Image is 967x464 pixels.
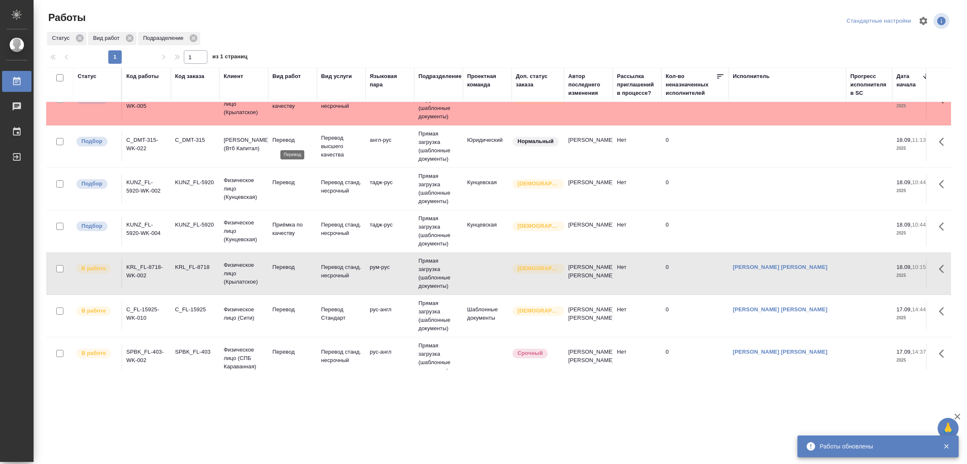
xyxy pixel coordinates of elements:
div: Код заказа [175,72,204,81]
td: рус-англ [366,344,414,373]
td: C_DMT-315-WK-022 [122,132,171,161]
div: Работы обновлены [820,442,930,451]
p: 2025 [896,314,930,322]
a: [PERSON_NAME] [PERSON_NAME] [733,264,828,270]
p: Перевод [272,348,313,356]
div: Автор последнего изменения [568,72,609,97]
p: Перевод [272,178,313,187]
div: Вид работ [272,72,301,81]
div: KUNZ_FL-5920 [175,178,215,187]
td: Прямая загрузка (шаблонные документы) [414,83,463,125]
p: Перевод [272,263,313,271]
td: [PERSON_NAME] [564,132,613,161]
div: Исполнитель [733,72,770,81]
p: [DEMOGRAPHIC_DATA] [517,264,559,273]
button: Закрыть [938,443,955,450]
td: 0 [661,132,729,161]
td: Прямая загрузка (шаблонные документы) [414,253,463,295]
p: Подбор [81,137,102,146]
div: KRL_FL-8718 [175,263,215,271]
p: 2025 [896,229,930,237]
td: Прямая загрузка (шаблонные документы) [414,210,463,252]
td: 0 [661,344,729,373]
p: 18.09, [896,222,912,228]
td: Прямая загрузка (шаблонные документы) [414,168,463,210]
td: KUNZ_FL-5920-WK-004 [122,216,171,246]
p: 17.09, [896,306,912,313]
td: [PERSON_NAME] [564,89,613,119]
td: Кунцевская [463,216,512,246]
button: Здесь прячутся важные кнопки [934,174,954,194]
div: Прогресс исполнителя в SC [850,72,888,97]
td: Нет [613,132,661,161]
a: [PERSON_NAME] [PERSON_NAME] [733,306,828,313]
td: рум-рус [366,259,414,288]
p: [DEMOGRAPHIC_DATA] [517,222,559,230]
td: Шаблонные документы [463,301,512,331]
p: В работе [81,349,106,357]
button: Здесь прячутся важные кнопки [934,301,954,321]
td: KRL_FL-8718-WK-002 [122,259,171,288]
td: 0 [661,216,729,246]
div: Языковая пара [370,72,410,89]
p: Физическое лицо (Крылатское) [224,91,264,117]
td: [PERSON_NAME] [PERSON_NAME] [564,344,613,373]
td: 0 [661,174,729,203]
button: 🙏 [938,418,959,439]
div: Проектная команда [467,72,507,89]
td: Нет [613,174,661,203]
button: Здесь прячутся важные кнопки [934,132,954,152]
p: Перевод станд. несрочный [321,348,361,365]
p: 2025 [896,144,930,153]
button: Здесь прячутся важные кнопки [934,259,954,279]
p: Физическое лицо (Кунцевская) [224,219,264,244]
span: Посмотреть информацию [933,13,951,29]
td: 0 [661,259,729,288]
td: 0 [661,301,729,331]
td: тадж-рус [366,174,414,203]
p: Перевод Стандарт [321,305,361,322]
td: [PERSON_NAME] [PERSON_NAME] [564,301,613,331]
p: 2025 [896,187,930,195]
p: В работе [81,307,106,315]
td: 0 [661,89,729,119]
p: 2025 [896,271,930,280]
td: англ-рус [366,132,414,161]
div: C_FL-15925 [175,305,215,314]
td: Юридический [463,132,512,161]
span: 🙏 [941,420,955,437]
td: SPBK_FL-403-WK-002 [122,344,171,373]
div: Кол-во неназначенных исполнителей [666,72,716,97]
div: Доп. статус заказа [516,72,560,89]
div: KUNZ_FL-5920 [175,221,215,229]
div: Статус [47,32,86,45]
div: split button [844,15,913,28]
p: 10:44 [912,179,926,185]
td: KUNZ_FL-5920-WK-002 [122,174,171,203]
span: Работы [46,11,86,24]
div: Подразделение [138,32,200,45]
td: Нет [613,259,661,288]
p: В работе [81,264,106,273]
div: Дата начала [896,72,922,89]
div: Исполнитель выполняет работу [76,305,117,317]
p: 2025 [896,356,930,365]
div: Можно подбирать исполнителей [76,136,117,147]
p: 18.09, [896,179,912,185]
td: Кунцевская [463,174,512,203]
p: Подбор [81,180,102,188]
button: Здесь прячутся важные кнопки [934,344,954,364]
p: Перевод станд. несрочный [321,263,361,280]
div: Код работы [126,72,159,81]
p: Физическое лицо (СПБ Караванная) [224,346,264,371]
td: тадж-рус [366,216,414,246]
p: 10:44 [912,222,926,228]
p: Перевод станд. несрочный [321,221,361,237]
td: рус-англ [366,301,414,331]
p: Подбор [81,222,102,230]
p: 10:15 [912,264,926,270]
p: Физическое лицо (Сити) [224,305,264,322]
div: Можно подбирать исполнителей [76,221,117,232]
span: из 1 страниц [212,52,248,64]
p: 18.09, [896,264,912,270]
